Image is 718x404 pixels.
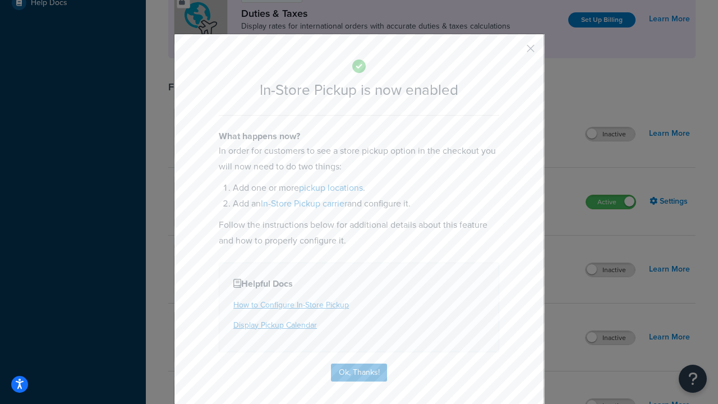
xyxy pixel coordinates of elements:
li: Add an and configure it. [233,196,499,212]
a: pickup locations [299,181,363,194]
a: Display Pickup Calendar [233,319,317,331]
h4: Helpful Docs [233,277,485,291]
li: Add one or more . [233,180,499,196]
h4: What happens now? [219,130,499,143]
a: How to Configure In-Store Pickup [233,299,349,311]
h2: In-Store Pickup is now enabled [219,82,499,98]
a: In-Store Pickup carrier [261,197,347,210]
p: In order for customers to see a store pickup option in the checkout you will now need to do two t... [219,143,499,175]
button: Ok, Thanks! [331,364,387,382]
p: Follow the instructions below for additional details about this feature and how to properly confi... [219,217,499,249]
